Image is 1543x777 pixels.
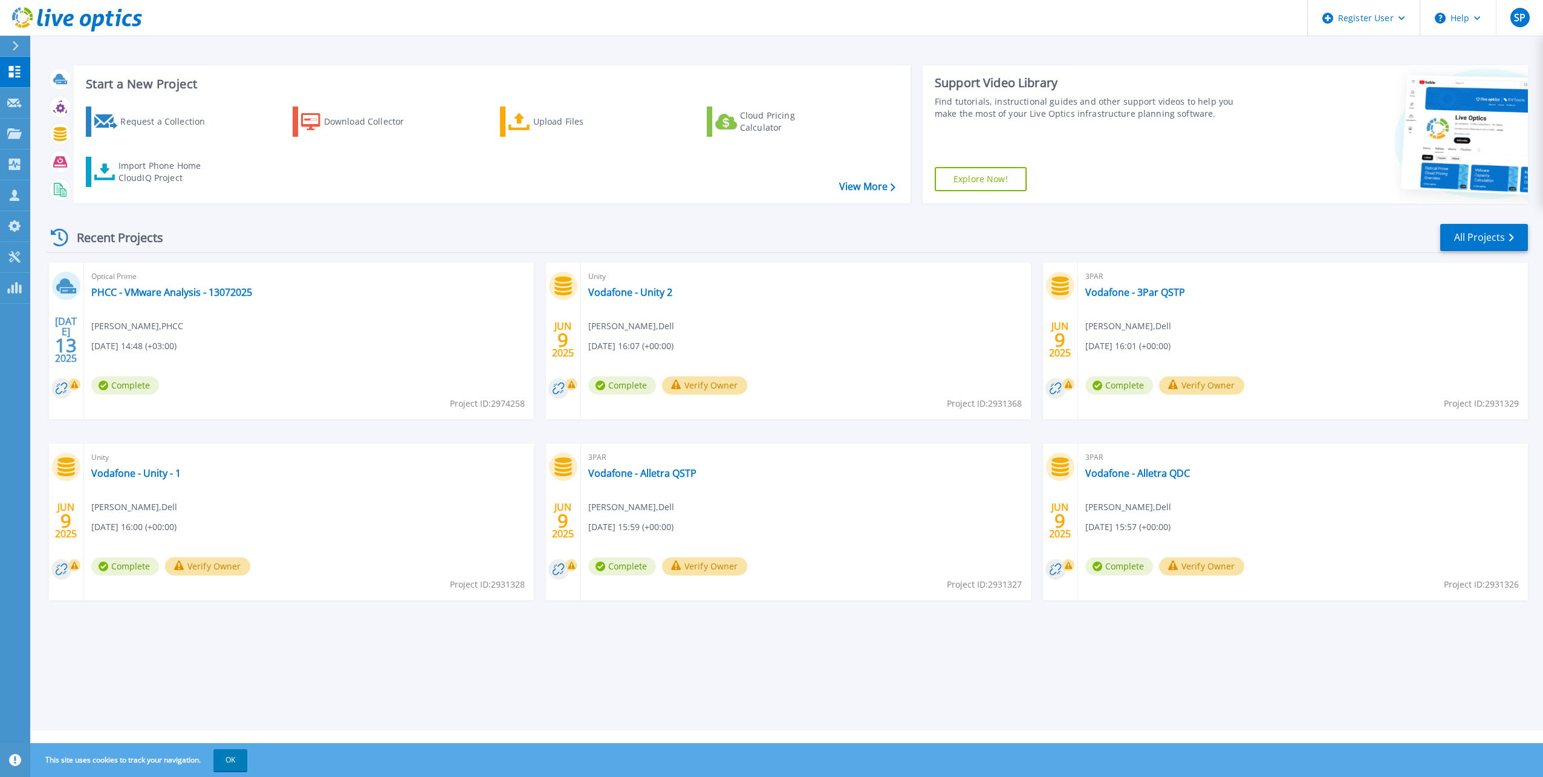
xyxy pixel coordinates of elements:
div: JUN 2025 [551,318,574,362]
span: [PERSON_NAME] , Dell [1085,320,1171,333]
a: Explore Now! [935,167,1027,191]
div: Download Collector [324,110,421,134]
span: 9 [1054,335,1065,345]
span: [PERSON_NAME] , Dell [588,320,674,333]
span: [PERSON_NAME] , Dell [91,500,177,514]
span: 3PAR [1085,451,1521,464]
div: Recent Projects [47,223,180,252]
span: Unity [588,270,1024,283]
span: Complete [588,376,656,395]
button: Verify Owner [1159,557,1244,575]
span: [DATE] 15:59 (+00:00) [588,520,674,534]
span: [DATE] 16:01 (+00:00) [1085,339,1171,353]
span: Project ID: 2931327 [947,578,1022,591]
span: Complete [91,376,159,395]
span: [DATE] 16:00 (+00:00) [91,520,177,534]
span: SP [1514,13,1525,22]
div: Support Video Library [935,75,1247,91]
span: Project ID: 2931328 [450,578,525,591]
a: Vodafone - 3Par QSTP [1085,286,1185,298]
a: PHCC - VMware Analysis - 13072025 [91,286,252,298]
span: 9 [557,335,568,345]
span: Complete [1085,557,1153,575]
div: Cloud Pricing Calculator [740,110,837,134]
h3: Start a New Project [86,77,895,91]
span: Complete [91,557,159,575]
span: 13 [55,340,77,350]
div: Upload Files [533,110,630,134]
button: Verify Owner [662,376,747,395]
div: Request a Collection [120,110,217,134]
span: Complete [1085,376,1153,395]
button: Verify Owner [662,557,747,575]
a: Download Collector [293,107,427,137]
span: [DATE] 14:48 (+03:00) [91,339,177,353]
span: 9 [1054,516,1065,526]
span: 9 [60,516,71,526]
span: Optical Prime [91,270,527,283]
div: JUN 2025 [551,499,574,543]
span: This site uses cookies to track your navigation. [33,749,247,771]
button: Verify Owner [165,557,250,575]
span: 3PAR [588,451,1024,464]
span: Project ID: 2931368 [947,397,1022,410]
span: [PERSON_NAME] , Dell [1085,500,1171,514]
span: [DATE] 15:57 (+00:00) [1085,520,1171,534]
a: Vodafone - Unity - 1 [91,467,181,479]
button: Verify Owner [1159,376,1244,395]
a: Vodafone - Unity 2 [588,286,672,298]
span: Complete [588,557,656,575]
span: Unity [91,451,527,464]
button: OK [213,749,247,771]
span: Project ID: 2931329 [1444,397,1519,410]
span: Project ID: 2931326 [1444,578,1519,591]
a: Vodafone - Alletra QSTP [588,467,697,479]
a: Vodafone - Alletra QDC [1085,467,1190,479]
span: [PERSON_NAME] , Dell [588,500,674,514]
a: Cloud Pricing Calculator [707,107,842,137]
div: Find tutorials, instructional guides and other support videos to help you make the most of your L... [935,96,1247,120]
div: Import Phone Home CloudIQ Project [119,160,213,184]
span: [DATE] 16:07 (+00:00) [588,339,674,353]
div: JUN 2025 [54,499,77,543]
div: JUN 2025 [1048,318,1071,362]
span: 9 [557,516,568,526]
div: JUN 2025 [1048,499,1071,543]
span: Project ID: 2974258 [450,397,525,410]
span: 3PAR [1085,270,1521,283]
div: [DATE] 2025 [54,318,77,362]
a: Request a Collection [86,107,221,137]
a: View More [839,181,895,192]
a: All Projects [1440,224,1528,251]
span: [PERSON_NAME] , PHCC [91,320,183,333]
a: Upload Files [500,107,635,137]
